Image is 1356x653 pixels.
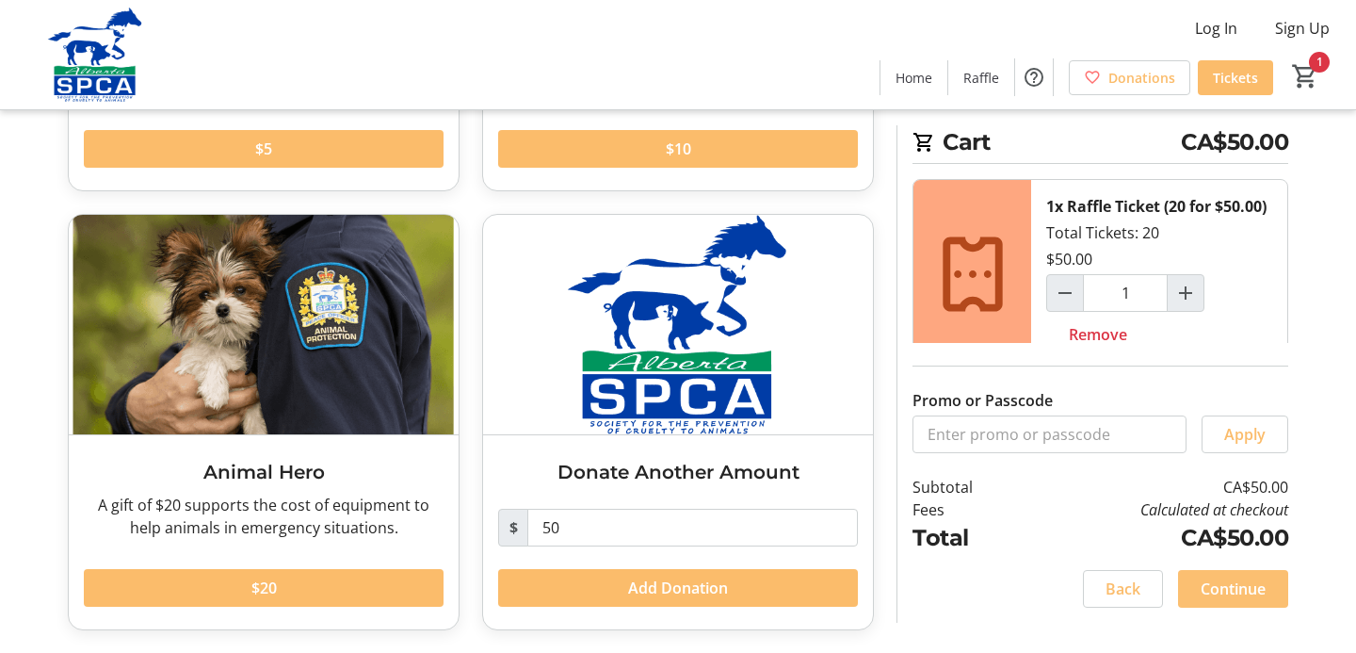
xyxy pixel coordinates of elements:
span: Home [896,68,932,88]
button: $20 [84,569,444,607]
span: Remove [1069,323,1127,346]
button: Decrement by one [1047,275,1083,311]
button: Add Donation [498,569,858,607]
a: Donations [1069,60,1190,95]
label: Promo or Passcode [912,389,1053,412]
input: Donation Amount [527,509,858,547]
a: Home [880,60,947,95]
button: Log In [1180,13,1252,43]
button: Increment by one [1168,275,1203,311]
a: Tickets [1198,60,1273,95]
button: $5 [84,130,444,168]
div: Total Tickets: 20 [1031,180,1287,368]
h3: Donate Another Amount [498,458,858,486]
div: A gift of $20 supports the cost of equipment to help animals in emergency situations. [84,494,444,539]
img: Alberta SPCA's Logo [11,8,179,102]
span: Continue [1201,578,1266,600]
td: CA$50.00 [1022,476,1288,498]
span: Apply [1224,423,1266,446]
td: CA$50.00 [1022,521,1288,555]
img: Animal Hero [69,215,459,434]
span: Sign Up [1275,17,1330,40]
h3: Animal Hero [84,458,444,486]
input: Enter promo or passcode [912,416,1186,453]
button: Back [1083,570,1163,608]
span: Add Donation [628,577,728,599]
td: Calculated at checkout [1022,498,1288,521]
span: Back [1106,578,1140,600]
span: $5 [255,138,272,160]
div: $50.00 [1046,248,1092,270]
span: $ [498,509,528,547]
span: Donations [1108,68,1175,88]
div: 1x Raffle Ticket (20 for $50.00) [1046,195,1267,218]
span: CA$50.00 [1181,125,1288,159]
button: $10 [498,130,858,168]
img: Donate Another Amount [483,215,873,434]
a: Raffle [948,60,1014,95]
button: Apply [1202,416,1288,453]
button: Help [1015,58,1053,96]
button: Continue [1178,570,1288,608]
span: Tickets [1213,68,1258,88]
button: Remove [1046,316,1150,353]
td: Fees [912,498,1022,521]
td: Total [912,521,1022,555]
td: Subtotal [912,476,1022,498]
span: $10 [666,138,691,160]
h2: Cart [912,125,1288,164]
span: Log In [1195,17,1237,40]
input: Raffle Ticket (20 for $50.00) Quantity [1083,274,1168,312]
button: Sign Up [1260,13,1345,43]
span: Raffle [963,68,999,88]
button: Cart [1288,59,1322,93]
span: $20 [251,577,277,599]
